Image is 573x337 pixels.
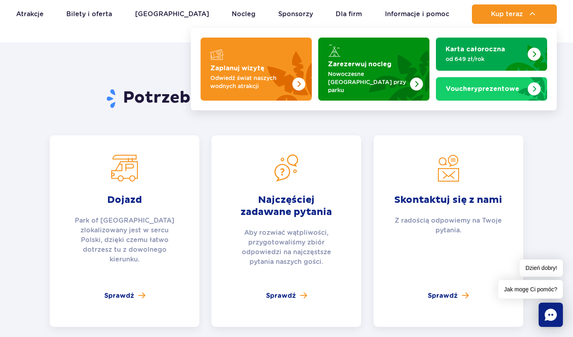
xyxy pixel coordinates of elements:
p: Z radością odpowiemy na Twoje pytania. [394,216,503,235]
a: Sprawdź [104,291,145,301]
a: Sprawdź [266,291,307,301]
a: Dla firm [336,4,362,24]
strong: Zarezerwuj nocleg [328,61,391,67]
a: Bilety i oferta [66,4,112,24]
a: Zaplanuj wizytę [201,38,312,101]
span: Sprawdź [104,291,134,301]
span: Dzień dobry! [520,259,563,277]
a: Sprawdź [428,291,469,301]
a: Zarezerwuj nocleg [318,38,429,101]
p: Aby rozwiać wątpliwości, przygotowaliśmy zbiór odpowiedzi na najczęstsze pytania naszych gości. [232,228,341,267]
button: Kup teraz [472,4,557,24]
p: od 649 zł/rok [446,55,524,63]
a: Sponsorzy [278,4,313,24]
a: Vouchery prezentowe [436,77,547,101]
a: [GEOGRAPHIC_DATA] [135,4,209,24]
p: Nowoczesne [GEOGRAPHIC_DATA] przy parku [328,70,407,94]
div: Chat [539,303,563,327]
span: Vouchery [446,86,478,92]
a: Nocleg [232,4,256,24]
a: Karta całoroczna [436,38,547,71]
p: Odwiedź świat naszych wodnych atrakcji [210,74,289,90]
h2: Potrzebujesz dodatkowych [50,88,523,109]
span: Jak mogę Ci pomóc? [498,280,563,299]
strong: Najczęściej zadawane pytania [232,194,341,218]
strong: Karta całoroczna [446,46,505,53]
strong: prezentowe [446,86,519,92]
span: Sprawdź [428,291,458,301]
span: Kup teraz [491,11,523,18]
strong: Zaplanuj wizytę [210,65,264,72]
p: Park of [GEOGRAPHIC_DATA] zlokalizowany jest w sercu Polski, dzięki czemu łatwo dotrzesz tu z dow... [70,216,179,264]
a: Informacje i pomoc [385,4,449,24]
span: Sprawdź [266,291,296,301]
a: Atrakcje [16,4,44,24]
strong: Skontaktuj się z nami [394,194,503,206]
strong: Dojazd [70,194,179,206]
